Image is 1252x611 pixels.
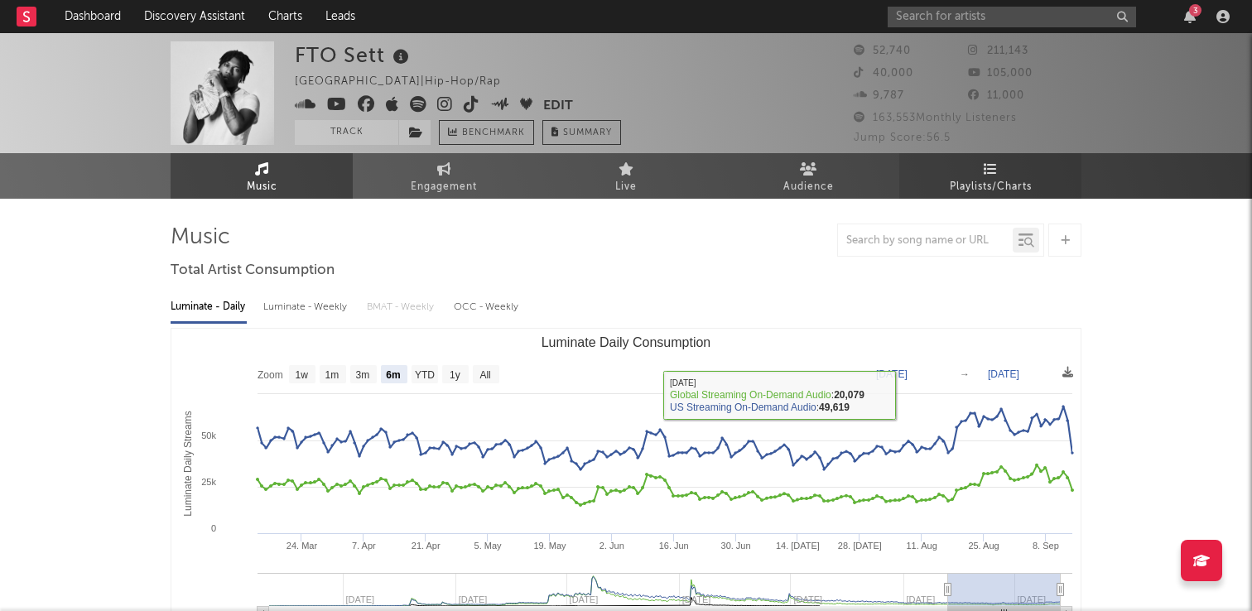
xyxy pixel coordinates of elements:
a: Engagement [353,153,535,199]
span: Jump Score: 56.5 [854,132,951,143]
input: Search for artists [888,7,1136,27]
span: Live [615,177,637,197]
span: Engagement [411,177,477,197]
span: 105,000 [968,68,1033,79]
button: Edit [543,96,573,117]
div: [GEOGRAPHIC_DATA] | Hip-Hop/Rap [295,72,520,92]
a: Music [171,153,353,199]
a: Audience [717,153,899,199]
span: Audience [783,177,834,197]
a: Benchmark [439,120,534,145]
span: 211,143 [968,46,1028,56]
span: Summary [563,128,612,137]
span: Benchmark [462,123,525,143]
span: 52,740 [854,46,911,56]
span: 163,553 Monthly Listeners [854,113,1017,123]
span: 11,000 [968,90,1024,101]
span: 9,787 [854,90,904,101]
span: Playlists/Charts [950,177,1032,197]
a: Live [535,153,717,199]
a: Playlists/Charts [899,153,1081,199]
button: 3 [1184,10,1196,23]
span: Music [247,177,277,197]
div: FTO Sett [295,41,413,69]
button: Track [295,120,398,145]
span: 40,000 [854,68,913,79]
div: 3 [1189,4,1201,17]
button: Summary [542,120,621,145]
